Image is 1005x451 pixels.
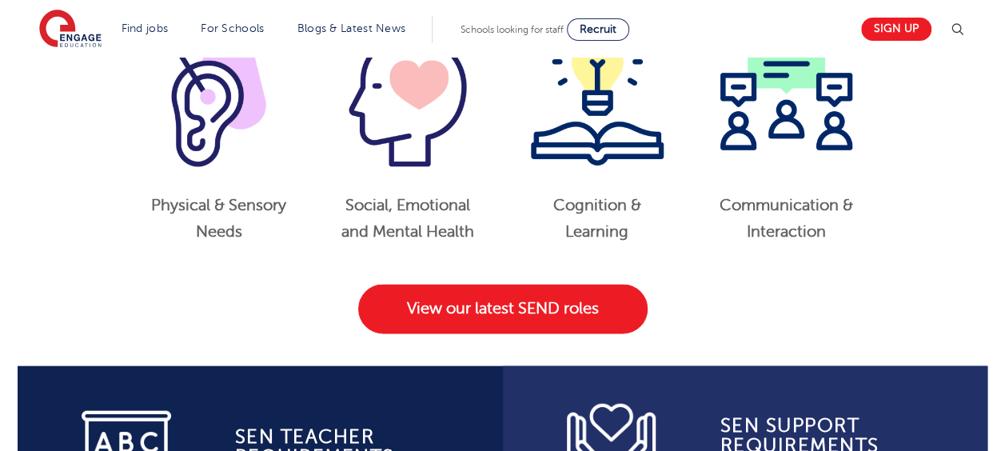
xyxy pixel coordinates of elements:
[341,196,474,241] strong: Social, Emotional and Mental Health
[861,18,931,41] a: Sign up
[151,196,286,241] strong: Physical & Sensory Needs
[553,196,641,241] strong: Cognition & Learning
[580,23,616,35] span: Recruit
[567,18,629,41] a: Recruit
[297,22,406,34] a: Blogs & Latest News
[461,24,564,35] span: Schools looking for staff
[201,22,264,34] a: For Schools
[358,284,648,333] a: View our latest SEND roles
[122,22,169,34] a: Find jobs
[39,10,102,50] img: Engage Education
[720,196,853,241] strong: Communication & Interaction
